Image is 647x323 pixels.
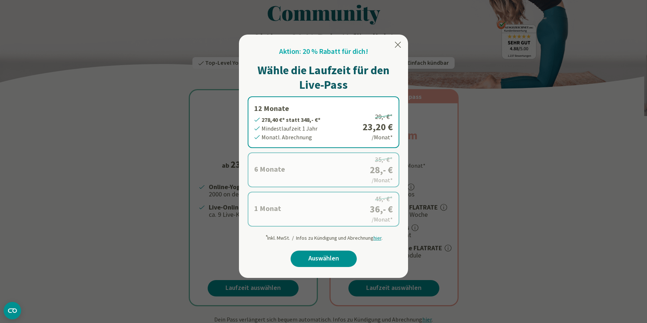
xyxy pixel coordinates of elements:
[374,235,382,241] span: hier
[291,251,357,267] a: Auswählen
[4,302,21,319] button: CMP-Widget öffnen
[279,46,368,57] h2: Aktion: 20 % Rabatt für dich!
[248,63,399,92] h1: Wähle die Laufzeit für den Live-Pass
[265,231,383,242] div: Inkl. MwSt. / Infos zu Kündigung und Abrechnung .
